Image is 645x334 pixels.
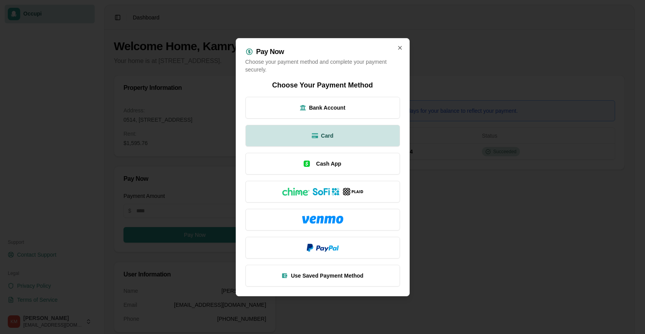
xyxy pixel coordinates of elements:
img: SoFi logo [313,188,340,196]
img: Venmo logo [302,216,343,224]
button: Card [245,125,400,147]
img: PayPal logo [307,244,339,252]
span: Cash App [316,160,341,168]
span: Use Saved Payment Method [291,272,363,280]
button: Bank Account [245,97,400,119]
img: Plaid logo [343,188,363,196]
button: Cash App [245,153,400,175]
button: Use Saved Payment Method [245,265,400,287]
img: Chime logo [282,188,309,196]
p: Choose your payment method and complete your payment securely. [245,58,400,73]
h2: Pay Now [256,48,284,55]
span: Bank Account [309,104,346,112]
h2: Choose Your Payment Method [272,80,373,91]
span: Card [321,132,334,140]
